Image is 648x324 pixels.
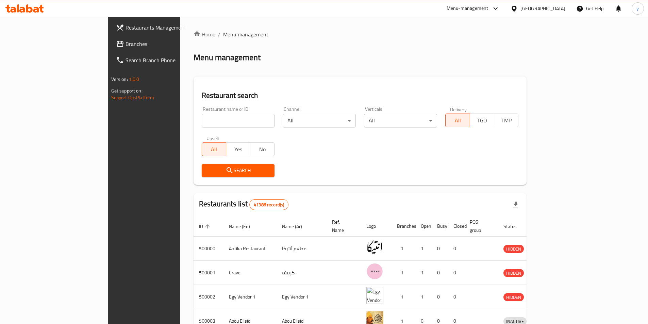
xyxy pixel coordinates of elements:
[448,261,464,285] td: 0
[111,36,216,52] a: Branches
[361,216,392,237] th: Logo
[194,52,261,63] h2: Menu management
[111,19,216,36] a: Restaurants Management
[473,116,492,125] span: TGO
[199,222,212,231] span: ID
[432,285,448,309] td: 0
[415,261,432,285] td: 1
[229,144,248,154] span: Yes
[111,93,154,102] a: Support.OpsPlatform
[207,166,269,175] span: Search
[415,216,432,237] th: Open
[223,237,277,261] td: Antika Restaurant
[450,107,467,112] label: Delivery
[392,261,415,285] td: 1
[277,261,327,285] td: كرييف
[445,114,470,127] button: All
[202,90,519,101] h2: Restaurant search
[448,285,464,309] td: 0
[111,75,128,84] span: Version:
[392,237,415,261] td: 1
[223,261,277,285] td: Crave
[277,285,327,309] td: Egy Vendor 1
[432,237,448,261] td: 0
[448,237,464,261] td: 0
[229,222,259,231] span: Name (En)
[111,52,216,68] a: Search Branch Phone
[250,142,275,156] button: No
[226,142,250,156] button: Yes
[194,30,527,38] nav: breadcrumb
[520,5,565,12] div: [GEOGRAPHIC_DATA]
[470,218,490,234] span: POS group
[202,142,226,156] button: All
[503,269,524,277] span: HIDDEN
[503,245,524,253] span: HIDDEN
[415,285,432,309] td: 1
[332,218,353,234] span: Ref. Name
[126,56,211,64] span: Search Branch Phone
[392,285,415,309] td: 1
[126,23,211,32] span: Restaurants Management
[253,144,272,154] span: No
[223,30,268,38] span: Menu management
[202,164,275,177] button: Search
[282,222,311,231] span: Name (Ar)
[205,144,223,154] span: All
[503,293,524,301] div: HIDDEN
[202,114,275,127] input: Search for restaurant name or ID..
[218,30,220,38] li: /
[494,114,518,127] button: TMP
[448,116,467,125] span: All
[503,222,526,231] span: Status
[470,114,494,127] button: TGO
[508,197,524,213] div: Export file
[366,263,383,280] img: Crave
[432,261,448,285] td: 0
[636,5,639,12] span: y
[129,75,139,84] span: 1.0.0
[249,199,288,210] div: Total records count
[503,293,524,301] span: HIDDEN
[448,216,464,237] th: Closed
[206,136,219,140] label: Upsell
[432,216,448,237] th: Busy
[126,40,211,48] span: Branches
[447,4,488,13] div: Menu-management
[364,114,437,127] div: All
[283,114,356,127] div: All
[497,116,516,125] span: TMP
[223,285,277,309] td: Egy Vendor 1
[277,237,327,261] td: مطعم أنتيكا
[366,287,383,304] img: Egy Vendor 1
[250,202,288,208] span: 41386 record(s)
[366,239,383,256] img: Antika Restaurant
[415,237,432,261] td: 1
[199,199,289,210] h2: Restaurants list
[111,86,143,95] span: Get support on:
[392,216,415,237] th: Branches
